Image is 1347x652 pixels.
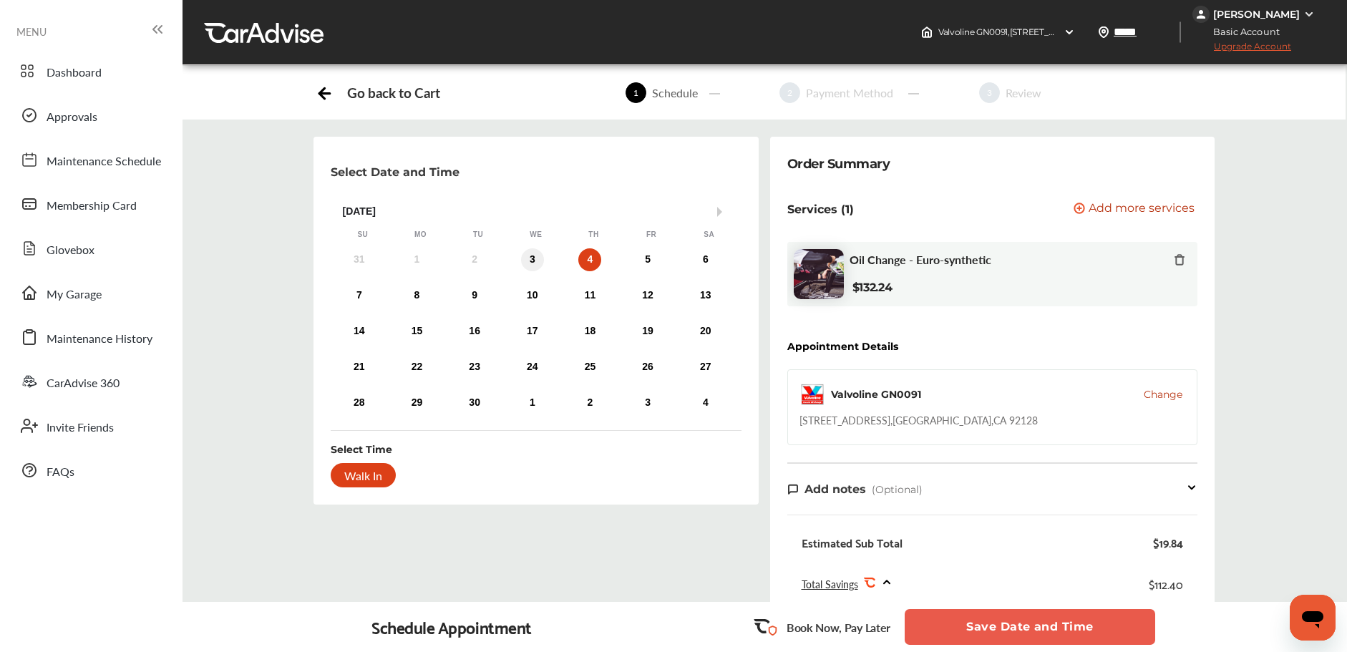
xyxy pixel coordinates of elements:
[1194,24,1290,39] span: Basic Account
[1149,574,1183,593] div: $112.40
[13,407,168,444] a: Invite Friends
[331,463,396,487] div: Walk In
[348,356,371,379] div: Choose Sunday, September 21st, 2025
[578,391,601,414] div: Choose Thursday, October 2nd, 2025
[348,320,371,343] div: Choose Sunday, September 14th, 2025
[463,391,486,414] div: Choose Tuesday, September 30th, 2025
[13,452,168,489] a: FAQs
[47,197,137,215] span: Membership Card
[578,320,601,343] div: Choose Thursday, September 18th, 2025
[463,248,486,271] div: Not available Tuesday, September 2nd, 2025
[578,284,601,307] div: Choose Thursday, September 11th, 2025
[702,230,716,240] div: Sa
[1213,8,1300,21] div: [PERSON_NAME]
[787,154,890,174] div: Order Summary
[802,577,858,591] span: Total Savings
[13,52,168,89] a: Dashboard
[347,84,439,101] div: Go back to Cart
[979,82,1000,103] span: 3
[644,230,658,240] div: Fr
[414,230,428,240] div: Mo
[13,274,168,311] a: My Garage
[636,356,659,379] div: Choose Friday, September 26th, 2025
[521,284,544,307] div: Choose Wednesday, September 10th, 2025
[331,442,392,457] div: Select Time
[921,26,933,38] img: header-home-logo.8d720a4f.svg
[694,356,717,379] div: Choose Saturday, September 27th, 2025
[406,320,429,343] div: Choose Monday, September 15th, 2025
[356,230,370,240] div: Su
[1074,203,1195,216] button: Add more services
[331,165,459,179] p: Select Date and Time
[371,617,532,637] div: Schedule Appointment
[787,341,898,352] div: Appointment Details
[1089,203,1195,216] span: Add more services
[348,248,371,271] div: Not available Sunday, August 31st, 2025
[1098,26,1109,38] img: location_vector.a44bc228.svg
[521,356,544,379] div: Choose Wednesday, September 24th, 2025
[1192,41,1291,59] span: Upgrade Account
[47,330,152,349] span: Maintenance History
[47,419,114,437] span: Invite Friends
[831,387,921,402] div: Valvoline GN0091
[799,381,825,407] img: logo-valvoline.png
[636,391,659,414] div: Choose Friday, October 3rd, 2025
[578,356,601,379] div: Choose Thursday, September 25th, 2025
[1153,535,1183,550] div: $19.84
[694,391,717,414] div: Choose Saturday, October 4th, 2025
[348,391,371,414] div: Choose Sunday, September 28th, 2025
[331,245,735,417] div: month 2025-09
[779,82,800,103] span: 2
[1000,84,1047,101] div: Review
[938,26,1226,37] span: Valvoline GN0091 , [STREET_ADDRESS] [GEOGRAPHIC_DATA] , CA 92128
[1144,387,1182,402] button: Change
[1064,26,1075,38] img: header-down-arrow.9dd2ce7d.svg
[463,284,486,307] div: Choose Tuesday, September 9th, 2025
[13,185,168,223] a: Membership Card
[334,205,739,218] div: [DATE]
[717,207,727,217] button: Next Month
[787,619,890,636] p: Book Now, Pay Later
[348,284,371,307] div: Choose Sunday, September 7th, 2025
[787,203,854,216] p: Services (1)
[626,82,646,103] span: 1
[406,356,429,379] div: Choose Monday, September 22nd, 2025
[521,248,544,271] div: Choose Wednesday, September 3rd, 2025
[47,108,97,127] span: Approvals
[47,152,161,171] span: Maintenance Schedule
[406,284,429,307] div: Choose Monday, September 8th, 2025
[802,535,903,550] div: Estimated Sub Total
[794,249,844,299] img: oil-change-thumb.jpg
[799,413,1038,427] div: [STREET_ADDRESS] , [GEOGRAPHIC_DATA] , CA 92128
[47,241,94,260] span: Glovebox
[471,230,485,240] div: Tu
[47,286,102,304] span: My Garage
[586,230,600,240] div: Th
[47,64,102,82] span: Dashboard
[521,320,544,343] div: Choose Wednesday, September 17th, 2025
[850,253,991,266] span: Oil Change - Euro-synthetic
[13,97,168,134] a: Approvals
[800,84,899,101] div: Payment Method
[47,463,74,482] span: FAQs
[694,284,717,307] div: Choose Saturday, September 13th, 2025
[529,230,543,240] div: We
[694,248,717,271] div: Choose Saturday, September 6th, 2025
[13,141,168,178] a: Maintenance Schedule
[1192,6,1210,23] img: jVpblrzwTbfkPYzPPzSLxeg0AAAAASUVORK5CYII=
[1180,21,1181,43] img: header-divider.bc55588e.svg
[636,248,659,271] div: Choose Friday, September 5th, 2025
[804,482,866,496] span: Add notes
[16,26,47,37] span: MENU
[646,84,704,101] div: Schedule
[1303,9,1315,20] img: WGsFRI8htEPBVLJbROoPRyZpYNWhNONpIPPETTm6eUC0GeLEiAAAAAElFTkSuQmCC
[1290,595,1336,641] iframe: Button to launch messaging window
[636,320,659,343] div: Choose Friday, September 19th, 2025
[521,391,544,414] div: Choose Wednesday, October 1st, 2025
[852,281,893,294] b: $132.24
[1074,203,1197,216] a: Add more services
[872,483,923,496] span: (Optional)
[13,318,168,356] a: Maintenance History
[47,374,120,393] span: CarAdvise 360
